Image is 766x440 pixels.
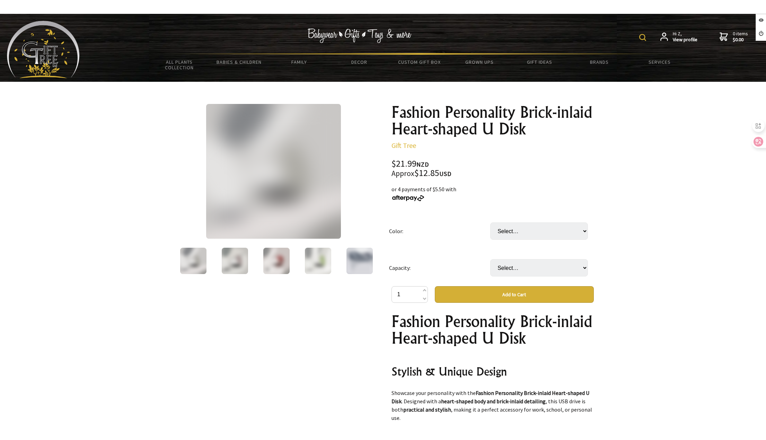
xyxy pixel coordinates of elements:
a: Gift Tree [391,141,416,150]
img: product search [639,34,646,41]
strong: $0.00 [733,37,748,43]
td: Color: [389,213,490,249]
button: Add to Cart [435,286,594,303]
a: Grown Ups [449,55,509,69]
h1: Fashion Personality Brick-inlaid Heart-shaped U Disk [391,313,594,346]
strong: practical and stylish [403,406,451,413]
img: Fashion Personality Brick-inlaid Heart-shaped U Disk [180,248,206,274]
img: Fashion Personality Brick-inlaid Heart-shaped U Disk [206,104,341,239]
img: Fashion Personality Brick-inlaid Heart-shaped U Disk [222,248,248,274]
img: Fashion Personality Brick-inlaid Heart-shaped U Disk [346,248,373,274]
span: USD [439,170,451,178]
h2: Stylish & Unique Design [391,363,594,380]
a: 0 items$0.00 [720,31,748,43]
a: All Plants Collection [149,55,209,75]
img: Fashion Personality Brick-inlaid Heart-shaped U Disk [305,248,331,274]
h1: Fashion Personality Brick-inlaid Heart-shaped U Disk [391,104,594,137]
a: Brands [570,55,629,69]
a: Gift Ideas [509,55,569,69]
span: Hi Z, [673,31,697,43]
div: $21.99 $12.85 [391,159,594,178]
strong: heart-shaped body and brick-inlaid detailing [441,398,546,405]
p: Showcase your personality with the . Designed with a , this USB drive is both , making it a perfe... [391,389,594,422]
a: Decor [329,55,389,69]
img: Babyware - Gifts - Toys and more... [7,21,80,78]
a: Babies & Children [209,55,269,69]
div: or 4 payments of $5.50 with [391,185,594,202]
a: Family [269,55,329,69]
strong: View profile [673,37,697,43]
a: Custom Gift Box [389,55,449,69]
img: Afterpay [391,195,425,201]
span: NZD [416,160,429,168]
span: 0 items [733,30,748,43]
small: Approx [391,169,414,178]
td: Capacity: [389,249,490,286]
img: Fashion Personality Brick-inlaid Heart-shaped U Disk [263,248,290,274]
img: Babywear - Gifts - Toys & more [308,28,412,43]
a: Hi Z,View profile [660,31,697,43]
strong: Fashion Personality Brick-inlaid Heart-shaped U Disk [391,389,589,405]
a: Services [629,55,689,69]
